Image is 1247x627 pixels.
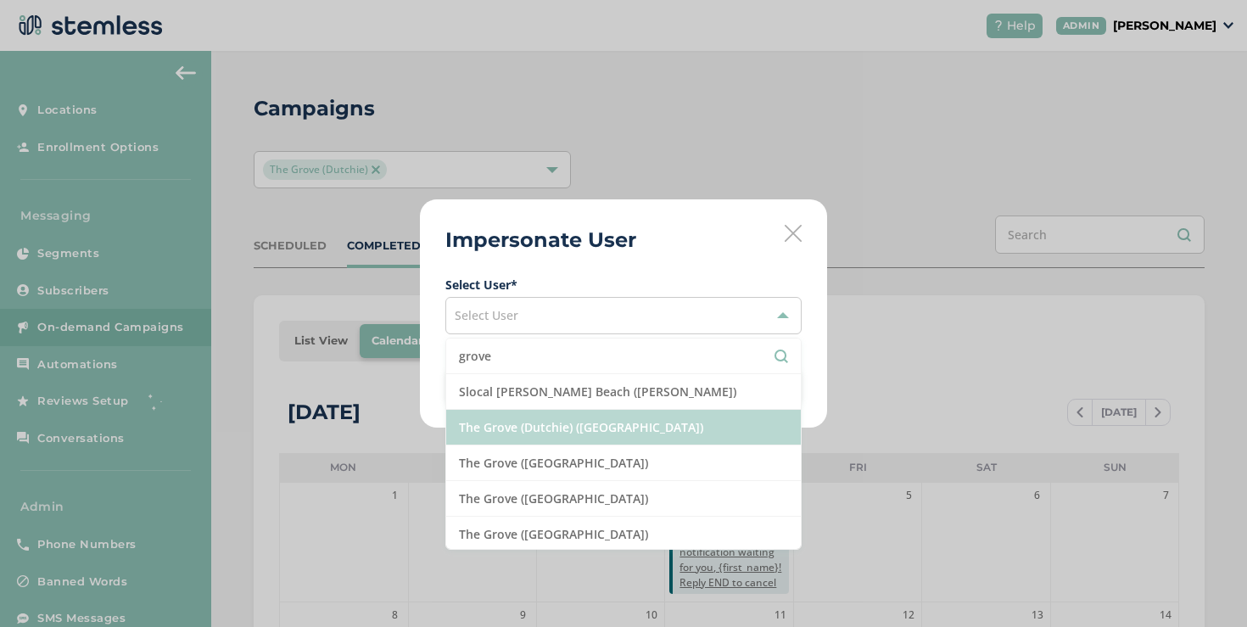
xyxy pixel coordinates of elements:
label: Select User [445,276,802,294]
li: The Grove ([GEOGRAPHIC_DATA]) [446,517,801,551]
li: The Grove ([GEOGRAPHIC_DATA]) [446,481,801,517]
iframe: Chat Widget [1162,546,1247,627]
li: The Grove ([GEOGRAPHIC_DATA]) [446,445,801,481]
h2: Impersonate User [445,225,636,255]
li: The Grove (Dutchie) ([GEOGRAPHIC_DATA]) [446,410,801,445]
input: Search [459,347,788,365]
span: Select User [455,307,518,323]
li: Slocal [PERSON_NAME] Beach ([PERSON_NAME]) [446,374,801,410]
